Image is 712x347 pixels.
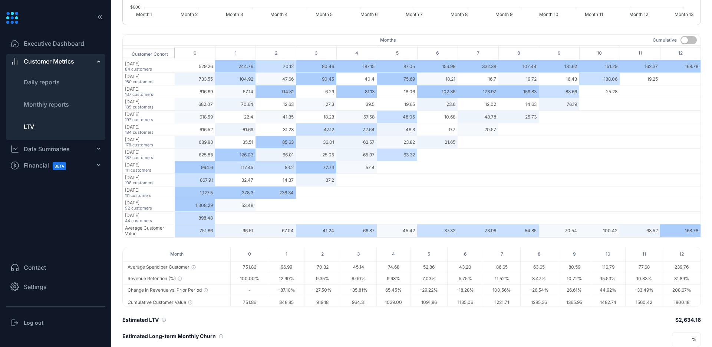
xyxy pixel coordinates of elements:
[417,73,458,85] td: 18.21
[483,251,520,257] div: 7
[498,111,539,123] td: 25.73
[296,47,336,59] span: 3
[215,136,256,149] td: 35.51
[215,98,256,111] td: 70.64
[558,273,591,285] td: 10.72%
[24,319,43,327] h3: Log out
[539,47,579,59] span: 9
[417,224,458,237] td: 37.32
[663,273,701,285] td: 31.89%
[215,149,256,161] td: 126.03
[125,124,175,130] div: [DATE]
[215,174,256,187] td: 32.47
[215,224,256,237] td: 96.51
[411,273,447,285] td: 7.03%
[418,47,458,59] span: 6
[175,85,215,98] td: 616.69
[136,12,152,17] tspan: Month 1
[417,85,458,98] td: 102.36
[296,85,336,98] td: 6.29
[483,273,520,285] td: 11.52%
[215,123,256,136] td: 61.69
[256,161,296,174] td: 83.2
[269,262,304,273] td: 96.99
[580,47,620,59] span: 10
[448,251,483,257] div: 6
[447,262,483,273] td: 43.20
[675,316,701,324] span: $ 2,634.16
[296,98,336,111] td: 27.3
[499,47,539,59] span: 8
[483,262,520,273] td: 86.65
[304,273,341,285] td: 9.35%
[256,123,296,136] td: 31.23
[230,285,269,296] td: -
[377,123,417,136] td: 46.3
[256,98,296,111] td: 12.63
[336,111,377,123] td: 57.58
[417,60,458,73] td: 153.98
[336,224,377,237] td: 66.87
[125,218,175,223] div: 44 customers
[539,60,579,73] td: 131.62
[377,149,417,161] td: 63.32
[24,57,74,66] span: Customer Metrics
[498,85,539,98] td: 159.83
[620,73,660,85] td: 19.25
[376,273,411,285] td: 9.93%
[660,224,701,237] td: 168.78
[498,98,539,111] td: 14.63
[521,251,558,257] div: 8
[447,296,483,307] td: 1135.06
[125,168,175,173] div: 111 customers
[175,47,215,59] span: 0
[663,251,701,257] div: 12
[451,12,468,17] tspan: Month 8
[341,285,376,296] td: -35.81%
[125,130,175,135] div: 184 customers
[128,287,202,294] div: Change in Revenue vs. Prior Period
[296,60,336,73] td: 80.46
[256,73,296,85] td: 47.66
[341,262,376,273] td: 45.14
[256,111,296,123] td: 41.35
[458,47,498,59] span: 7
[296,161,336,174] td: 77.73
[495,12,512,17] tspan: Month 9
[498,73,539,85] td: 19.72
[520,296,558,307] td: 1285.36
[377,251,411,257] div: 4
[447,273,483,285] td: 5.75%
[663,285,701,296] td: 208.67%
[215,85,256,98] td: 57.14
[296,136,336,149] td: 36.01
[458,98,498,111] td: 12.02
[653,37,677,43] div: Cumulative
[558,296,591,307] td: 1365.95
[558,251,591,257] div: 9
[380,37,396,43] div: Months
[585,12,603,17] tspan: Month 11
[304,285,341,296] td: -27.50%
[125,67,175,72] div: 84 customers
[458,123,498,136] td: 20.57
[125,213,175,218] div: [DATE]
[125,187,175,193] div: [DATE]
[316,12,333,17] tspan: Month 5
[629,12,648,17] tspan: Month 12
[125,61,175,67] div: [DATE]
[230,273,269,285] td: 100.00%
[175,174,215,187] td: 867.91
[336,123,377,136] td: 72.64
[53,162,66,170] span: BETA
[231,251,269,257] div: 0
[591,296,625,307] td: 1482.74
[341,251,376,257] div: 3
[24,78,60,86] span: Daily reports
[377,98,417,111] td: 19.65
[336,98,377,111] td: 39.5
[626,251,663,257] div: 11
[417,123,458,136] td: 9.7
[591,285,625,296] td: 44.92%
[215,161,256,174] td: 117.45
